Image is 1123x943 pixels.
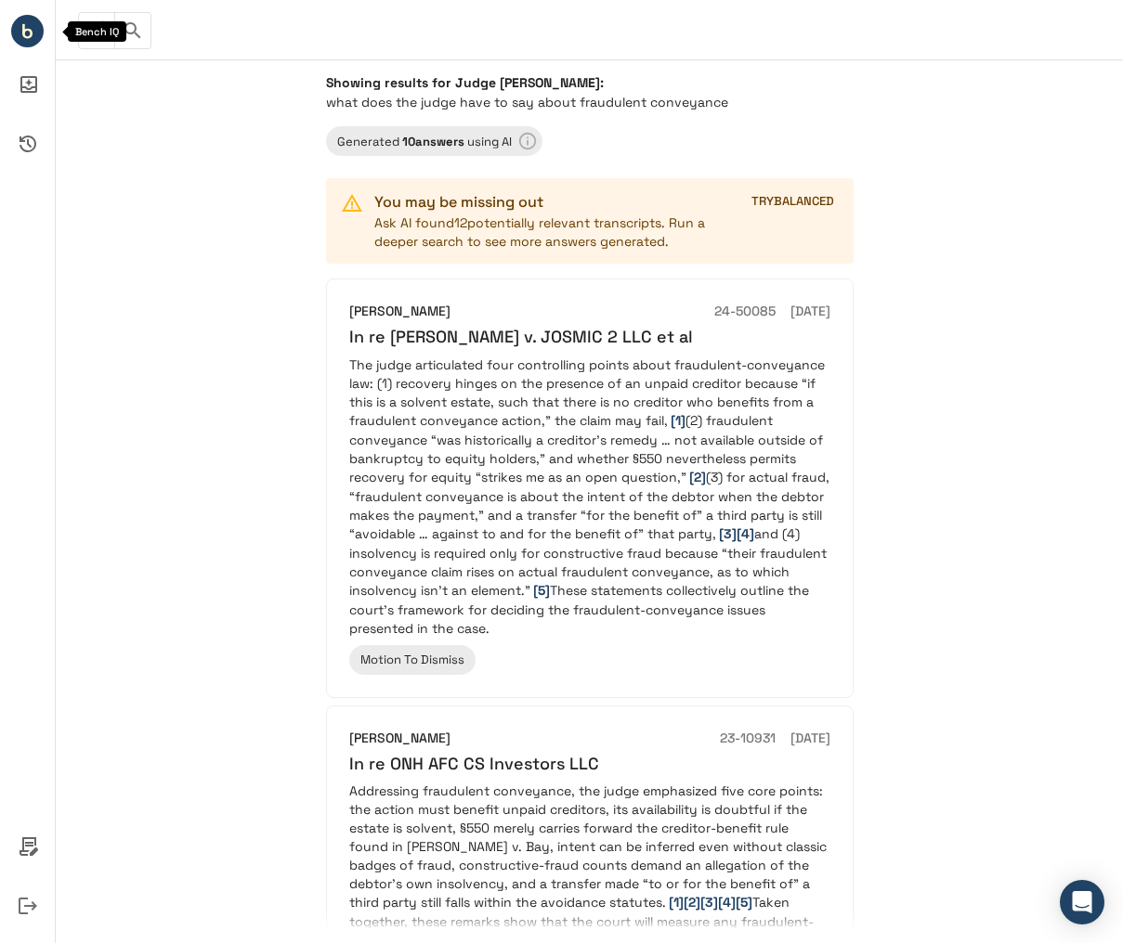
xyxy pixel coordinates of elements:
[720,729,776,749] h6: 23-10931
[349,729,451,749] h6: [PERSON_NAME]
[747,187,839,216] button: TRYBALANCED
[326,134,523,149] span: Generated using AI
[326,74,854,91] h6: Showing results for Judge [PERSON_NAME]:
[736,894,752,911] span: [5]
[790,302,830,322] h6: [DATE]
[326,126,542,156] div: Learn more about your results
[349,652,476,667] span: Motion To Dismiss
[374,191,732,213] p: You may be missing out
[671,412,686,429] span: [1]
[684,894,700,911] span: [2]
[326,93,854,111] p: what does the judge have to say about fraudulent conveyance
[719,525,737,542] span: [3]
[1060,880,1104,924] div: Open Intercom Messenger
[790,729,830,749] h6: [DATE]
[374,213,732,251] p: Ask AI found 12 potentially relevant transcripts. Run a deeper search to see more answers generated.
[718,894,736,911] span: [4]
[349,326,830,347] h6: In re [PERSON_NAME] v. JOSMIC 2 LLC et al
[737,525,754,542] span: [4]
[533,582,550,599] span: [5]
[714,302,776,322] h6: 24-50085
[68,21,126,42] div: Bench IQ
[689,469,706,485] span: [2]
[402,134,464,149] b: 10 answer s
[349,645,476,675] div: Motion To Dismiss
[349,753,830,774] h6: In re ONH AFC CS Investors LLC
[700,894,718,911] span: [3]
[669,894,684,911] span: [1]
[349,302,451,322] h6: [PERSON_NAME]
[349,355,830,638] p: The judge articulated four controlling points about fraudulent-conveyance law: (1) recovery hinge...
